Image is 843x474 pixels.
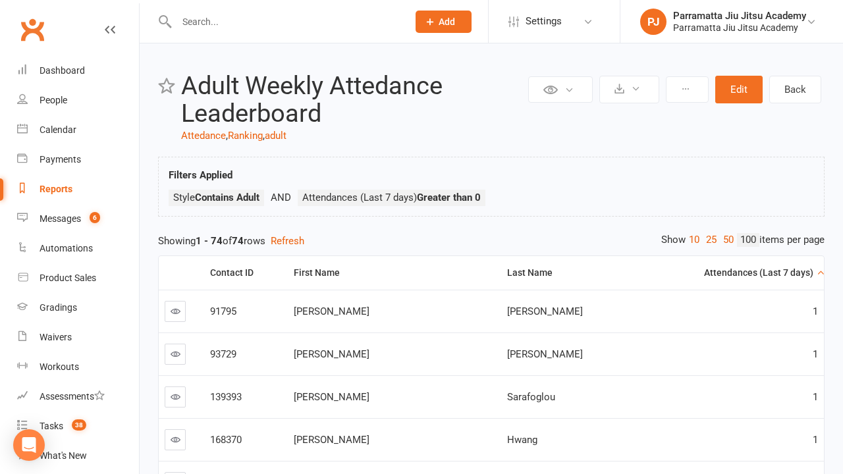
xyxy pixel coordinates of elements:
a: 10 [686,233,703,247]
strong: Contains Adult [195,192,259,203]
div: Payments [40,154,81,165]
strong: 1 - 74 [196,235,223,247]
a: Assessments [17,382,139,411]
a: Clubworx [16,13,49,46]
a: Payments [17,145,139,174]
span: Sarafoglou [507,391,555,403]
div: Gradings [40,302,77,313]
div: Attendances (Last 7 days) [655,268,813,278]
div: Parramatta Jiu Jitsu Academy [673,22,806,34]
a: What's New [17,441,139,471]
div: Tasks [40,421,63,431]
span: 1 [813,305,818,317]
a: Attedance [181,130,226,142]
div: Calendar [40,124,76,135]
div: Open Intercom Messenger [13,429,45,461]
a: Ranking [228,130,263,142]
span: [PERSON_NAME] [294,434,369,446]
button: Refresh [271,233,304,249]
span: [PERSON_NAME] [294,348,369,360]
div: Contact ID [210,268,277,278]
span: 38 [72,419,86,431]
span: 93729 [210,348,236,360]
div: First Name [294,268,491,278]
strong: Filters Applied [169,169,232,181]
span: Style [173,192,259,203]
strong: 74 [232,235,244,247]
div: Assessments [40,391,105,402]
span: 1 [813,391,818,403]
div: Workouts [40,361,79,372]
h2: Adult Weekly Attedance Leaderboard [181,72,525,128]
div: People [40,95,67,105]
div: Automations [40,243,93,253]
div: What's New [40,450,87,461]
div: Last Name [507,268,639,278]
span: , [263,130,265,142]
a: 25 [703,233,720,247]
strong: Greater than 0 [417,192,481,203]
a: Product Sales [17,263,139,293]
div: Show items per page [661,233,825,247]
a: adult [265,130,286,142]
div: Parramatta Jiu Jitsu Academy [673,10,806,22]
div: Messages [40,213,81,224]
a: Back [769,76,821,103]
a: Reports [17,174,139,204]
span: Add [439,16,455,27]
span: Settings [526,7,562,36]
a: Gradings [17,293,139,323]
span: [PERSON_NAME] [507,305,583,317]
div: Dashboard [40,65,85,76]
span: 168370 [210,434,242,446]
button: Add [416,11,472,33]
a: Calendar [17,115,139,145]
a: Workouts [17,352,139,382]
div: PJ [640,9,666,35]
a: Automations [17,234,139,263]
span: 139393 [210,391,242,403]
div: Showing of rows [158,233,825,249]
span: 6 [90,212,100,223]
span: 91795 [210,305,236,317]
div: Reports [40,184,72,194]
a: Waivers [17,323,139,352]
input: Search... [173,13,398,31]
a: Tasks 38 [17,411,139,441]
a: People [17,86,139,115]
span: [PERSON_NAME] [294,391,369,403]
span: Attendances (Last 7 days) [302,192,481,203]
span: , [226,130,228,142]
span: [PERSON_NAME] [507,348,583,360]
a: 100 [737,233,759,247]
a: 50 [720,233,737,247]
span: 1 [813,434,818,446]
span: 1 [813,348,818,360]
a: Dashboard [17,56,139,86]
button: Edit [715,76,763,103]
span: [PERSON_NAME] [294,305,369,317]
div: Product Sales [40,273,96,283]
a: Messages 6 [17,204,139,234]
div: Waivers [40,332,72,342]
span: Hwang [507,434,537,446]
